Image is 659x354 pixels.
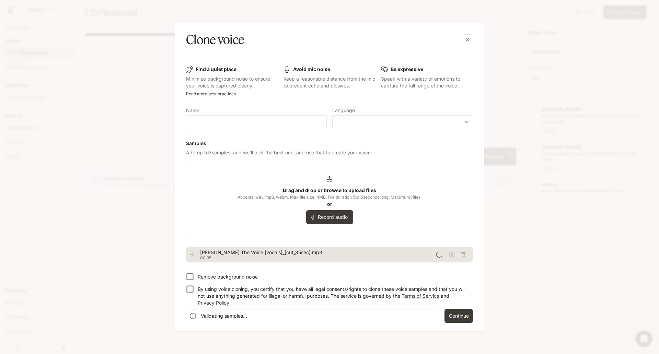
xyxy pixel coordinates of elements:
button: Record audio [306,210,353,224]
p: Speak with a variety of emotions to capture the full range of the voice. [381,75,473,89]
p: 00:35 [200,256,436,260]
b: Drag and drop or browse to upload files [283,187,376,193]
b: or [327,201,332,207]
span: Accepts: wav, mp3, webm. Max file size: 4MB. File duration 5 to 15 seconds long. Maximum 3 files. [238,194,421,201]
div: ​ [333,119,473,126]
b: Find a quiet place [196,66,236,72]
span: [PERSON_NAME] The Voice [vocals]_[cut_35sec].mp3 [200,249,436,256]
a: Privacy Policy [198,300,229,306]
b: Be expressive [391,66,423,72]
button: Continue [444,309,473,323]
p: Name [186,108,199,113]
b: Avoid mic noise [293,66,330,72]
p: Remove background noise [198,273,258,280]
h6: Samples [186,140,473,147]
p: Minimize background noise to ensure your voice is captured clearly. [186,75,278,89]
p: Keep a reasonable distance from the mic to prevent echo and plosives. [284,75,375,89]
h5: Clone voice [186,31,244,48]
a: Terms of Service [402,293,439,299]
a: Read more best practices [186,91,236,96]
div: Validating samples... [201,310,247,322]
p: By using voice cloning, you certify that you have all legal consents/rights to clone these voice ... [198,286,467,306]
p: Add up to 3 samples, and we'll pick the best one, and use that to create your voice [186,149,473,156]
p: Language [332,108,355,113]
